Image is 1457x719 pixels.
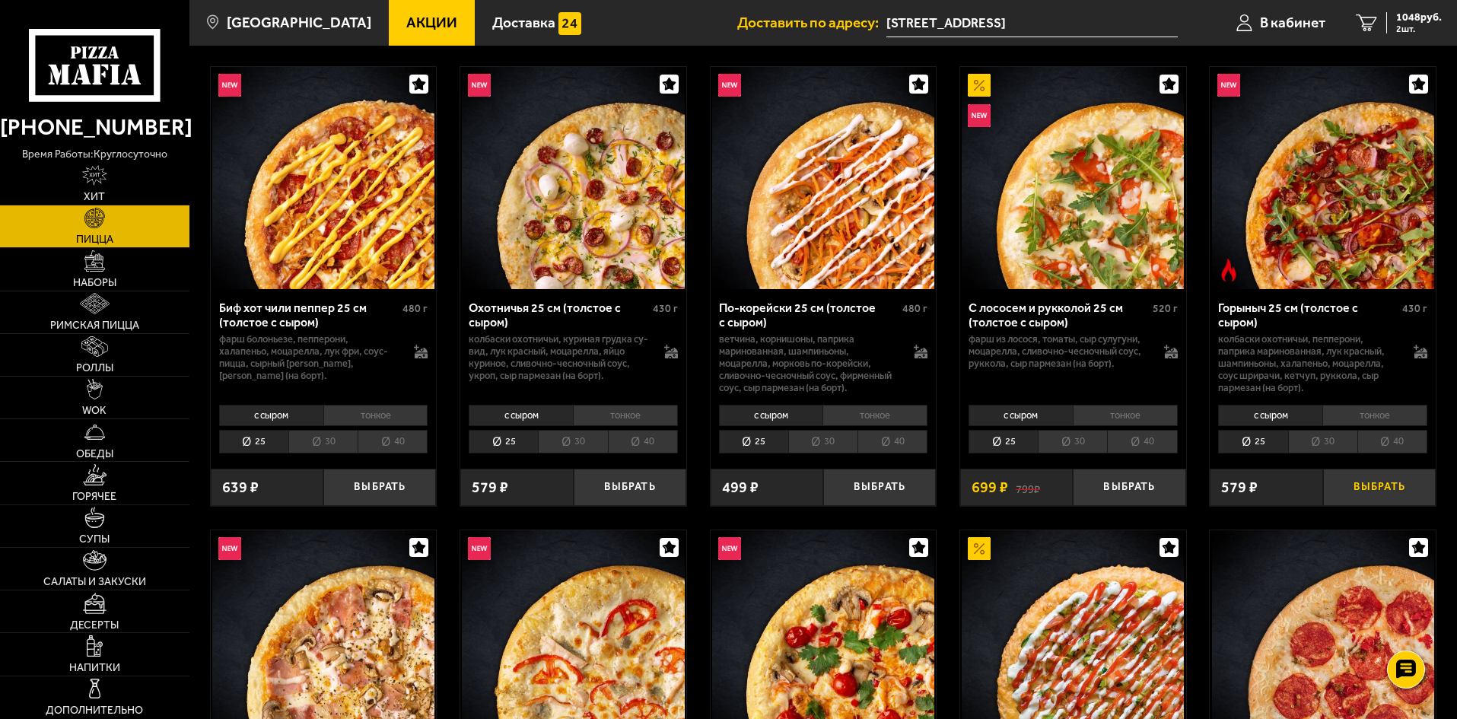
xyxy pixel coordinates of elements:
a: АкционныйНовинкаС лососем и рукколой 25 см (толстое с сыром) [960,67,1186,289]
div: Охотничья 25 см (толстое с сыром) [469,301,649,329]
li: тонкое [323,405,428,426]
span: Наборы [73,278,116,288]
span: В кабинет [1260,15,1325,30]
img: Острое блюдо [1217,259,1240,282]
a: НовинкаПо-корейски 25 см (толстое с сыром) [711,67,937,289]
span: 579 ₽ [1221,480,1258,495]
img: Новинка [718,74,741,97]
li: 40 [1357,430,1427,453]
img: Биф хот чили пеппер 25 см (толстое с сыром) [212,67,434,289]
li: 30 [1038,430,1107,453]
span: WOK [82,406,107,416]
li: 30 [538,430,607,453]
span: 480 г [902,302,927,315]
img: 15daf4d41897b9f0e9f617042186c801.svg [558,12,581,35]
li: с сыром [219,405,323,426]
span: Напитки [69,663,120,673]
p: фарш из лосося, томаты, сыр сулугуни, моцарелла, сливочно-чесночный соус, руккола, сыр пармезан (... [969,333,1149,370]
li: с сыром [469,405,573,426]
img: Новинка [218,74,241,97]
button: Выбрать [323,469,436,506]
button: Выбрать [574,469,686,506]
span: 520 г [1153,302,1178,315]
li: тонкое [1073,405,1178,426]
li: 40 [1107,430,1177,453]
span: 579 ₽ [472,480,508,495]
span: Дополнительно [46,705,143,716]
p: колбаски охотничьи, куриная грудка су-вид, лук красный, моцарелла, яйцо куриное, сливочно-чесночн... [469,333,649,382]
span: Супы [79,534,110,545]
li: 25 [219,430,288,453]
img: Акционный [968,74,991,97]
p: ветчина, корнишоны, паприка маринованная, шампиньоны, моцарелла, морковь по-корейски, сливочно-че... [719,333,899,394]
span: 430 г [1402,302,1427,315]
div: По-корейски 25 см (толстое с сыром) [719,301,899,329]
span: Горячее [72,492,116,502]
img: Новинка [468,537,491,560]
div: С лососем и рукколой 25 см (толстое с сыром) [969,301,1149,329]
img: Новинка [718,537,741,560]
span: 480 г [402,302,428,315]
span: 699 ₽ [972,480,1008,495]
li: 40 [358,430,428,453]
img: Новинка [1217,74,1240,97]
span: 639 ₽ [222,480,259,495]
p: фарш болоньезе, пепперони, халапеньо, моцарелла, лук фри, соус-пицца, сырный [PERSON_NAME], [PERS... [219,333,399,382]
span: 2 шт. [1396,24,1442,33]
s: 799 ₽ [1016,480,1040,495]
input: Ваш адрес доставки [886,9,1178,37]
span: Россия, Санкт-Петербург, Выборгское шоссе, 36 [886,9,1178,37]
div: Горыныч 25 см (толстое с сыром) [1218,301,1398,329]
li: с сыром [1218,405,1322,426]
li: 25 [719,430,788,453]
li: 25 [969,430,1038,453]
li: тонкое [1322,405,1427,426]
span: Акции [406,15,457,30]
span: Обеды [76,449,113,460]
span: Хит [84,192,105,202]
span: Роллы [76,363,113,374]
li: 30 [1288,430,1357,453]
button: Выбрать [823,469,936,506]
span: Пицца [76,234,113,245]
span: Десерты [70,620,119,631]
li: с сыром [969,405,1073,426]
img: Горыныч 25 см (толстое с сыром) [1212,67,1434,289]
li: тонкое [822,405,927,426]
img: Акционный [968,537,991,560]
span: Салаты и закуски [43,577,146,587]
span: Римская пицца [50,320,139,331]
li: с сыром [719,405,823,426]
li: 40 [608,430,678,453]
a: НовинкаБиф хот чили пеппер 25 см (толстое с сыром) [211,67,437,289]
span: 499 ₽ [722,480,759,495]
li: 25 [469,430,538,453]
span: 1048 руб. [1396,12,1442,23]
button: Выбрать [1323,469,1436,506]
div: Биф хот чили пеппер 25 см (толстое с сыром) [219,301,399,329]
li: 25 [1218,430,1287,453]
li: 40 [857,430,927,453]
li: 30 [788,430,857,453]
li: тонкое [573,405,678,426]
img: По-корейски 25 см (толстое с сыром) [712,67,934,289]
img: Новинка [218,537,241,560]
img: Новинка [968,104,991,127]
img: С лососем и рукколой 25 см (толстое с сыром) [962,67,1184,289]
span: Доставить по адресу: [737,15,886,30]
img: Охотничья 25 см (толстое с сыром) [462,67,684,289]
li: 30 [288,430,358,453]
span: Доставка [492,15,555,30]
button: Выбрать [1073,469,1185,506]
span: 430 г [653,302,678,315]
span: [GEOGRAPHIC_DATA] [227,15,371,30]
a: НовинкаОхотничья 25 см (толстое с сыром) [460,67,686,289]
a: НовинкаОстрое блюдоГорыныч 25 см (толстое с сыром) [1210,67,1436,289]
img: Новинка [468,74,491,97]
p: колбаски Охотничьи, пепперони, паприка маринованная, лук красный, шампиньоны, халапеньо, моцарелл... [1218,333,1398,394]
